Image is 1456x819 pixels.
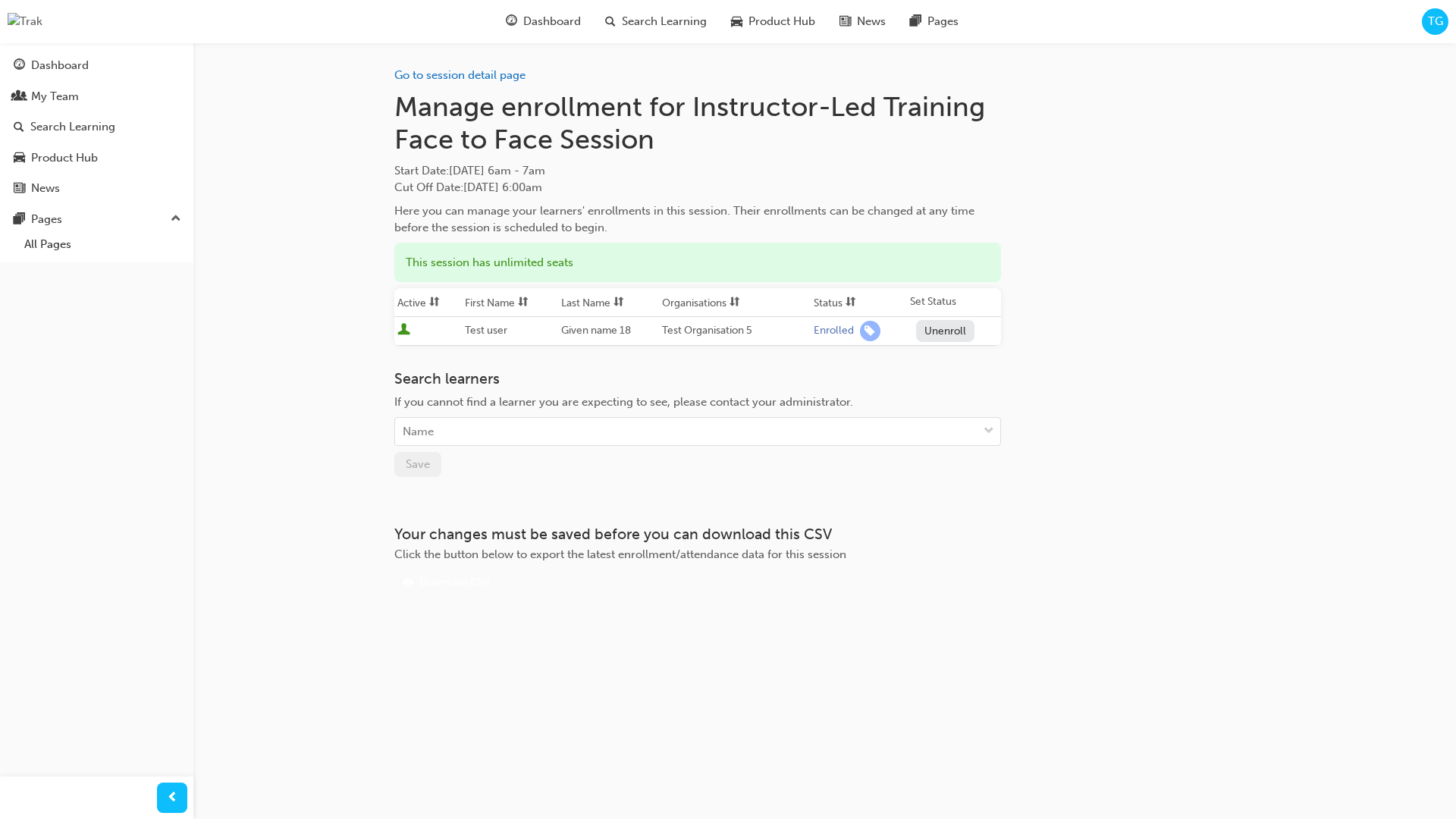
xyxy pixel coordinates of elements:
[406,457,430,471] span: Save
[465,324,507,337] span: Test user
[394,452,441,477] button: Save
[523,13,581,30] span: Dashboard
[403,577,413,590] span: download-icon
[558,288,658,317] th: Toggle SortBy
[394,68,526,82] a: Go to session detail page
[839,12,851,31] span: news-icon
[1422,8,1448,35] button: TG
[748,13,815,30] span: Product Hub
[171,209,181,229] span: up-icon
[6,52,187,80] a: Dashboard
[593,6,719,37] a: search-iconSearch Learning
[449,164,545,177] span: [DATE] 6am - 7am
[394,90,1001,156] h1: Manage enrollment for Instructor-Led Training Face to Face Session
[394,243,1001,283] div: This session has unlimited seats
[462,288,558,317] th: Toggle SortBy
[14,152,25,165] span: car-icon
[394,548,846,561] span: Click the button below to export the latest enrollment/attendance data for this session
[14,213,25,227] span: pages-icon
[984,422,994,441] span: down-icon
[31,211,62,228] div: Pages
[6,206,187,234] button: Pages
[31,149,98,167] div: Product Hub
[6,144,187,172] a: Product Hub
[6,113,187,141] a: Search Learning
[6,174,187,202] a: News
[506,12,517,31] span: guage-icon
[8,13,42,30] img: Trak
[403,423,434,441] div: Name
[14,90,25,104] span: people-icon
[394,370,1001,388] h3: Search learners
[394,395,853,409] span: If you cannot find a learner you are expecting to see, please contact your administrator.
[719,6,827,37] a: car-iconProduct Hub
[394,202,1001,237] div: Here you can manage your learners' enrollments in this session. Their enrollments can be changed ...
[846,297,856,309] span: sorting-icon
[814,324,854,338] div: Enrolled
[394,288,463,317] th: Toggle SortBy
[927,13,959,30] span: Pages
[31,88,79,105] div: My Team
[394,526,1001,543] h3: Your changes must be saved before you can download this CSV
[397,323,410,338] span: User is active
[31,57,89,74] div: Dashboard
[827,6,898,37] a: news-iconNews
[613,297,624,309] span: sorting-icon
[1428,13,1443,30] span: TG
[6,52,187,202] div: DashboardMy TeamSearch LearningProduct HubNews
[898,6,971,37] a: pages-iconPages
[167,789,178,808] span: prev-icon
[518,297,529,309] span: sorting-icon
[394,180,542,194] span: Cut Off Date : [DATE] 6:00am
[6,83,187,111] a: My Team
[860,321,880,341] span: learningRecordVerb_ENROLL-icon
[31,180,60,197] div: News
[622,13,707,30] span: Search Learning
[394,162,1001,180] span: Start Date :
[730,297,740,309] span: sorting-icon
[14,182,25,196] span: news-icon
[916,320,975,342] button: Unenroll
[394,570,499,595] button: Download CSV
[811,288,907,317] th: Toggle SortBy
[18,233,187,256] a: All Pages
[14,121,24,134] span: search-icon
[857,13,886,30] span: News
[605,12,616,31] span: search-icon
[419,576,490,588] div: Download CSV
[907,288,1001,317] th: Set Status
[561,324,631,337] span: Given name 18
[494,6,593,37] a: guage-iconDashboard
[910,12,921,31] span: pages-icon
[30,118,115,136] div: Search Learning
[731,12,742,31] span: car-icon
[429,297,440,309] span: sorting-icon
[662,322,808,340] div: Test Organisation 5
[14,59,25,73] span: guage-icon
[659,288,811,317] th: Toggle SortBy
